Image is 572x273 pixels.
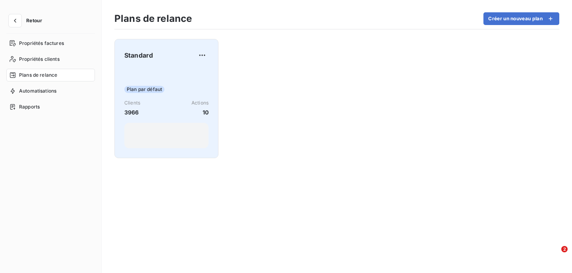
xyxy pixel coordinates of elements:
[19,103,40,110] span: Rapports
[6,85,95,97] a: Automatisations
[19,87,56,95] span: Automatisations
[19,56,60,63] span: Propriétés clients
[124,86,164,93] span: Plan par défaut
[191,108,209,116] span: 10
[6,53,95,66] a: Propriétés clients
[561,246,568,252] span: 2
[6,14,48,27] button: Retour
[26,18,42,23] span: Retour
[19,40,64,47] span: Propriétés factures
[545,246,564,265] iframe: Intercom live chat
[6,37,95,50] a: Propriétés factures
[124,108,140,116] span: 3966
[483,12,559,25] button: Créer un nouveau plan
[114,12,192,26] h3: Plans de relance
[19,72,57,79] span: Plans de relance
[124,50,153,60] span: Standard
[6,101,95,113] a: Rapports
[191,99,209,106] span: Actions
[6,69,95,81] a: Plans de relance
[124,99,140,106] span: Clients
